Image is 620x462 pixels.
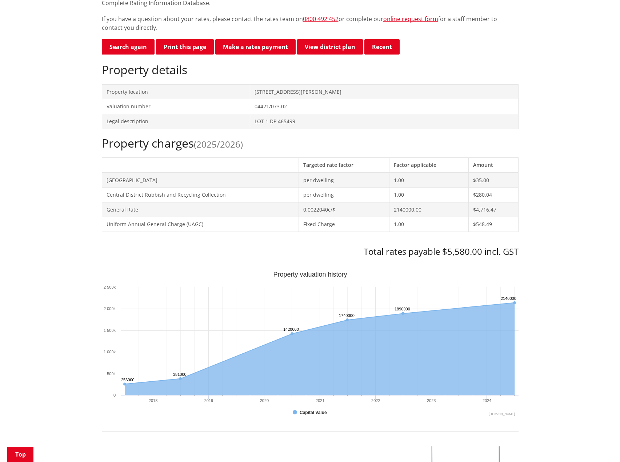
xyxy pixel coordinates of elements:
[273,271,347,278] text: Property valuation history
[102,246,519,257] h3: Total rates payable $5,580.00 incl. GST
[513,301,516,304] path: Sunday, Jun 30, 12:00, 2,140,000. Capital Value.
[299,217,389,232] td: Fixed Charge
[113,393,115,397] text: 0
[339,313,355,318] text: 1740000
[303,15,339,23] a: 0800 492 452
[103,350,116,354] text: 1 000k
[364,39,400,55] button: Recent
[346,318,349,321] path: Wednesday, Jun 30, 12:00, 1,740,000. Capital Value.
[102,39,155,55] a: Search again
[102,15,519,32] p: If you have a question about your rates, please contact the rates team on or complete our for a s...
[102,99,250,114] td: Valuation number
[316,398,324,403] text: 2021
[469,173,518,188] td: $35.00
[179,377,182,380] path: Saturday, Jun 30, 12:00, 381,000. Capital Value.
[215,39,296,55] a: Make a rates payment
[194,138,243,150] span: (2025/2026)
[297,39,363,55] a: View district plan
[469,217,518,232] td: $548.49
[121,378,135,382] text: 256000
[469,157,518,172] th: Amount
[293,409,328,416] button: Show Capital Value
[371,398,380,403] text: 2022
[173,372,187,377] text: 381000
[102,202,299,217] td: General Rate
[299,202,389,217] td: 0.0022040c/$
[102,136,519,150] h2: Property charges
[389,217,469,232] td: 1.00
[204,398,213,403] text: 2019
[102,84,250,99] td: Property location
[469,188,518,202] td: $280.04
[148,398,157,403] text: 2018
[103,285,116,289] text: 2 500k
[123,382,126,385] path: Friday, Jun 30, 12:00, 256,000. Capital Value.
[103,306,116,311] text: 2 000k
[260,398,268,403] text: 2020
[383,15,438,23] a: online request form
[427,398,436,403] text: 2023
[482,398,491,403] text: 2024
[102,272,519,417] svg: Interactive chart
[291,332,293,335] path: Tuesday, Jun 30, 12:00, 1,420,000. Capital Value.
[469,202,518,217] td: $4,716.47
[501,296,516,301] text: 2140000
[389,188,469,202] td: 1.00
[102,217,299,232] td: Uniform Annual General Charge (UAGC)
[103,328,116,333] text: 1 500k
[102,188,299,202] td: Central District Rubbish and Recycling Collection
[250,84,518,99] td: [STREET_ADDRESS][PERSON_NAME]
[389,173,469,188] td: 1.00
[283,327,299,332] text: 1420000
[299,173,389,188] td: per dwelling
[250,114,518,129] td: LOT 1 DP 465499
[107,371,116,376] text: 500k
[102,272,519,417] div: Property valuation history. Highcharts interactive chart.
[102,114,250,129] td: Legal description
[401,312,404,315] path: Thursday, Jun 30, 12:00, 1,890,000. Capital Value.
[299,188,389,202] td: per dwelling
[102,63,519,77] h2: Property details
[395,307,410,311] text: 1890000
[102,173,299,188] td: [GEOGRAPHIC_DATA]
[299,157,389,172] th: Targeted rate factor
[250,99,518,114] td: 04421/073.02
[7,447,33,462] a: Top
[389,202,469,217] td: 2140000.00
[488,412,515,416] text: Chart credits: Highcharts.com
[389,157,469,172] th: Factor applicable
[156,39,214,55] button: Print this page
[587,431,613,458] iframe: Messenger Launcher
